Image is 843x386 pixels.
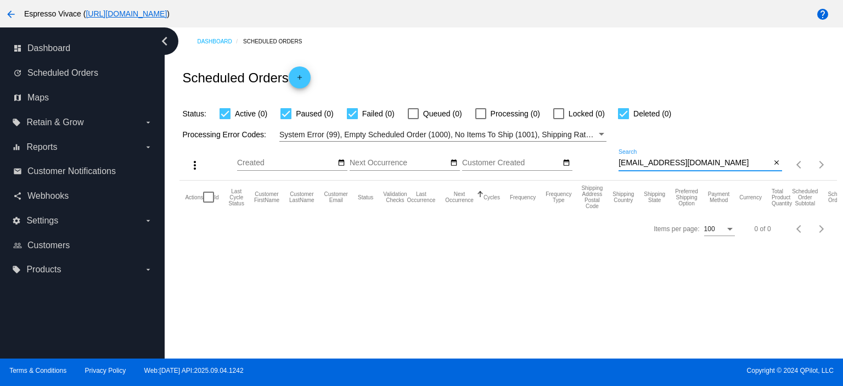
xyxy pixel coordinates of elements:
button: Clear [771,158,782,169]
mat-icon: close [773,159,780,167]
a: Scheduled Orders [243,33,312,50]
span: Reports [26,142,57,152]
span: Customers [27,240,70,250]
button: Next page [811,218,833,240]
a: map Maps [13,89,153,107]
mat-header-cell: Actions [185,181,203,214]
div: 0 of 0 [755,225,771,233]
button: Change sorting for Frequency [510,194,536,200]
a: email Customer Notifications [13,163,153,180]
i: arrow_drop_down [144,265,153,274]
a: Dashboard [197,33,243,50]
button: Change sorting for PreferredShippingOption [675,188,698,206]
button: Change sorting for LastProcessingCycleId [229,188,244,206]
i: arrow_drop_down [144,118,153,127]
span: Settings [26,216,58,226]
i: people_outline [13,241,22,250]
button: Change sorting for ShippingCountry [612,191,634,203]
span: Queued (0) [423,107,462,120]
button: Change sorting for CustomerEmail [324,191,348,203]
button: Change sorting for CustomerFirstName [254,191,279,203]
mat-icon: date_range [450,159,458,167]
button: Change sorting for FrequencyType [546,191,571,203]
a: Terms & Conditions [9,367,66,374]
span: Retain & Grow [26,118,83,127]
span: Products [26,265,61,275]
span: Copyright © 2024 QPilot, LLC [431,367,834,374]
span: Processing (0) [491,107,540,120]
a: Privacy Policy [85,367,126,374]
span: Processing Error Codes: [182,130,266,139]
button: Change sorting for Status [358,194,373,200]
mat-header-cell: Validation Checks [383,181,407,214]
button: Change sorting for CurrencyIso [739,194,762,200]
i: dashboard [13,44,22,53]
button: Change sorting for ShippingPostcode [581,185,603,209]
input: Next Occurrence [350,159,448,167]
button: Change sorting for Subtotal [792,188,818,206]
i: chevron_left [156,32,173,50]
button: Change sorting for NextOccurrenceUtc [445,191,474,203]
input: Created [237,159,336,167]
a: update Scheduled Orders [13,64,153,82]
span: Deleted (0) [633,107,671,120]
span: Paused (0) [296,107,333,120]
mat-select: Filter by Processing Error Codes [279,128,606,142]
button: Change sorting for CustomerLastName [289,191,314,203]
input: Search [619,159,771,167]
i: local_offer [12,118,21,127]
mat-header-cell: Total Product Quantity [772,181,792,214]
i: update [13,69,22,77]
i: email [13,167,22,176]
button: Change sorting for Cycles [484,194,500,200]
button: Change sorting for PaymentMethod.Type [708,191,729,203]
mat-icon: date_range [563,159,570,167]
span: 100 [704,225,715,233]
span: Status: [182,109,206,118]
input: Customer Created [462,159,561,167]
span: Locked (0) [569,107,605,120]
span: Dashboard [27,43,70,53]
mat-icon: add [293,74,306,87]
mat-icon: arrow_back [4,8,18,21]
mat-icon: more_vert [188,159,201,172]
button: Change sorting for ShippingState [644,191,665,203]
i: map [13,93,22,102]
button: Change sorting for LastOccurrenceUtc [407,191,436,203]
i: arrow_drop_down [144,216,153,225]
a: Web:[DATE] API:2025.09.04.1242 [144,367,244,374]
i: equalizer [12,143,21,152]
a: people_outline Customers [13,237,153,254]
div: Items per page: [654,225,699,233]
i: share [13,192,22,200]
span: Scheduled Orders [27,68,98,78]
h2: Scheduled Orders [182,66,310,88]
a: dashboard Dashboard [13,40,153,57]
span: Failed (0) [362,107,395,120]
span: Espresso Vivace ( ) [24,9,170,18]
i: local_offer [12,265,21,274]
mat-icon: help [816,8,829,21]
mat-select: Items per page: [704,226,735,233]
i: settings [12,216,21,225]
button: Change sorting for Id [214,194,218,200]
button: Next page [811,154,833,176]
button: Previous page [789,154,811,176]
mat-icon: date_range [338,159,345,167]
a: [URL][DOMAIN_NAME] [86,9,167,18]
span: Maps [27,93,49,103]
span: Active (0) [235,107,267,120]
span: Webhooks [27,191,69,201]
span: Customer Notifications [27,166,116,176]
button: Previous page [789,218,811,240]
i: arrow_drop_down [144,143,153,152]
a: share Webhooks [13,187,153,205]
